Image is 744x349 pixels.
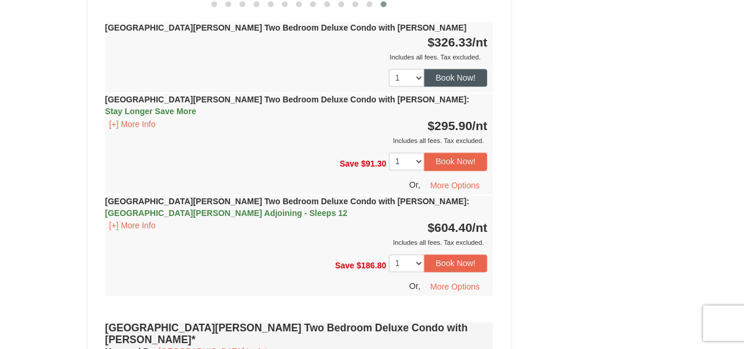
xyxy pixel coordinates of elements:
[472,221,488,234] span: /nt
[472,35,488,49] span: /nt
[424,152,488,170] button: Book Now!
[361,159,386,168] span: $91.30
[466,95,469,104] span: :
[105,135,488,147] div: Includes all fees. Tax excluded.
[472,119,488,132] span: /nt
[424,69,488,87] button: Book Now!
[105,95,469,116] strong: [GEOGRAPHIC_DATA][PERSON_NAME] Two Bedroom Deluxe Condo with [PERSON_NAME]
[422,177,487,194] button: More Options
[409,180,421,189] span: Or,
[105,208,348,218] span: [GEOGRAPHIC_DATA][PERSON_NAME] Adjoining - Sleeps 12
[105,322,493,345] h4: [GEOGRAPHIC_DATA][PERSON_NAME] Two Bedroom Deluxe Condo with [PERSON_NAME]*
[428,35,488,49] strong: $326.33
[335,260,354,270] span: Save
[105,197,469,218] strong: [GEOGRAPHIC_DATA][PERSON_NAME] Two Bedroom Deluxe Condo with [PERSON_NAME]
[409,281,421,291] span: Or,
[105,237,488,248] div: Includes all fees. Tax excluded.
[105,107,196,116] span: Stay Longer Save More
[422,278,487,295] button: More Options
[428,119,472,132] span: $295.90
[339,159,359,168] span: Save
[105,219,160,232] button: [+] More Info
[428,221,472,234] span: $604.40
[105,23,466,32] strong: [GEOGRAPHIC_DATA][PERSON_NAME] Two Bedroom Deluxe Condo with [PERSON_NAME]
[356,260,386,270] span: $186.80
[424,254,488,272] button: Book Now!
[466,197,469,206] span: :
[105,118,160,131] button: [+] More Info
[105,51,488,63] div: Includes all fees. Tax excluded.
